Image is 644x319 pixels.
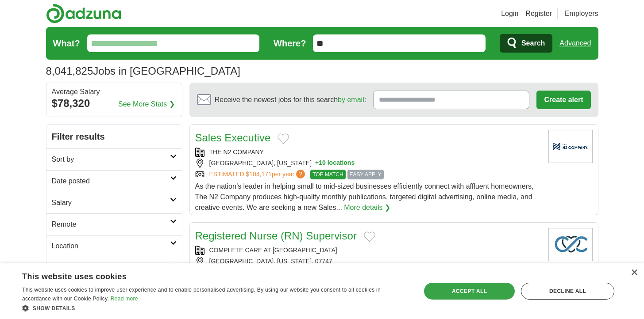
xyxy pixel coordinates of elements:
[52,154,170,165] h2: Sort by
[33,305,75,311] span: Show details
[22,304,409,312] div: Show details
[52,262,170,273] h2: Category
[52,95,177,111] div: $78,320
[315,159,355,168] button: +10 locations
[46,63,93,79] span: 8,041,825
[536,91,590,109] button: Create alert
[631,270,637,276] div: Close
[118,99,175,110] a: See More Stats ❯
[195,182,534,211] span: As the nation’s leader in helping small to mid-sized businesses efficiently connect with affluent...
[195,246,541,255] div: COMPLETE CARE AT [GEOGRAPHIC_DATA]
[246,171,271,178] span: $104,171
[500,34,552,53] button: Search
[22,287,381,302] span: This website uses cookies to improve user experience and to enable personalised advertising. By u...
[347,170,384,179] span: EASY APPLY
[46,257,182,278] a: Category
[111,296,138,302] a: Read more, opens a new window
[215,95,366,105] span: Receive the newest jobs for this search :
[46,235,182,257] a: Location
[548,228,593,261] img: Company logo
[364,232,375,242] button: Add to favorite jobs
[344,202,390,213] a: More details ❯
[46,4,121,23] img: Adzuna logo
[315,159,319,168] span: +
[338,96,364,103] a: by email
[501,8,518,19] a: Login
[52,176,170,186] h2: Date posted
[52,219,170,230] h2: Remote
[52,197,170,208] h2: Salary
[274,37,306,50] label: Where?
[209,170,307,179] a: ESTIMATED:$104,171per year?
[559,34,591,52] a: Advanced
[296,170,305,178] span: ?
[521,34,545,52] span: Search
[310,170,345,179] span: TOP MATCH
[195,148,541,157] div: THE N2 COMPANY
[195,132,271,144] a: Sales Executive
[278,133,289,144] button: Add to favorite jobs
[548,130,593,163] img: Company logo
[195,230,357,242] a: Registered Nurse (RN) Supervisor
[46,213,182,235] a: Remote
[46,170,182,192] a: Date posted
[52,241,170,251] h2: Location
[46,148,182,170] a: Sort by
[46,125,182,148] h2: Filter results
[424,283,515,300] div: Accept all
[195,159,541,168] div: [GEOGRAPHIC_DATA], [US_STATE]
[565,8,598,19] a: Employers
[46,65,240,77] h1: Jobs in [GEOGRAPHIC_DATA]
[22,269,387,282] div: This website uses cookies
[53,37,80,50] label: What?
[46,192,182,213] a: Salary
[52,88,177,95] div: Average Salary
[195,257,541,266] div: [GEOGRAPHIC_DATA], [US_STATE], 07747
[521,283,614,300] div: Decline all
[525,8,552,19] a: Register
